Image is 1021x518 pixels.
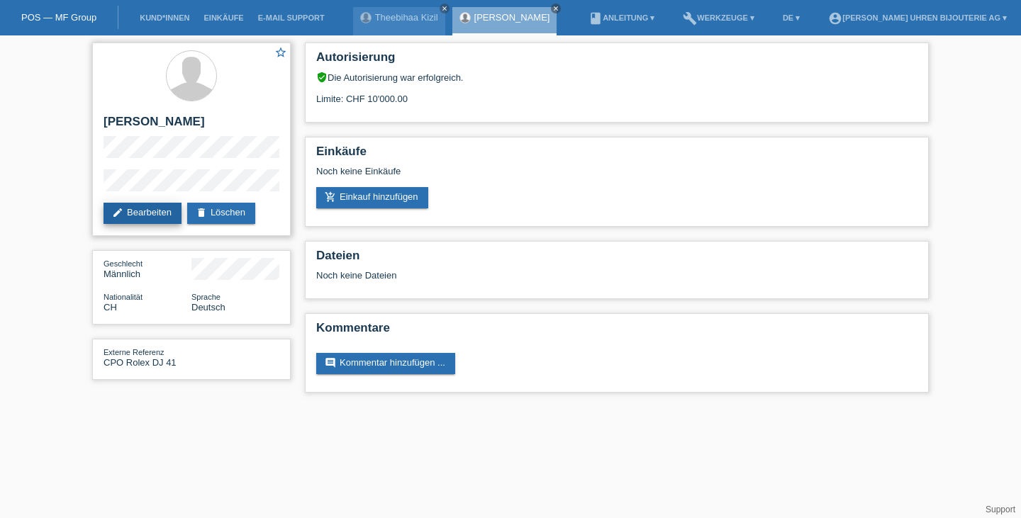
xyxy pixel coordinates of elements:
[112,207,123,218] i: edit
[676,13,761,22] a: buildWerkzeuge ▾
[251,13,332,22] a: E-Mail Support
[104,302,117,313] span: Schweiz
[316,83,917,104] div: Limite: CHF 10'000.00
[104,115,279,136] h2: [PERSON_NAME]
[196,207,207,218] i: delete
[316,72,917,83] div: Die Autorisierung war erfolgreich.
[588,11,603,26] i: book
[316,321,917,342] h2: Kommentare
[104,203,182,224] a: editBearbeiten
[441,5,448,12] i: close
[316,187,428,208] a: add_shopping_cartEinkauf hinzufügen
[104,259,143,268] span: Geschlecht
[191,302,225,313] span: Deutsch
[552,5,559,12] i: close
[325,191,336,203] i: add_shopping_cart
[191,293,221,301] span: Sprache
[104,258,191,279] div: Männlich
[776,13,807,22] a: DE ▾
[104,293,143,301] span: Nationalität
[21,12,96,23] a: POS — MF Group
[551,4,561,13] a: close
[316,145,917,166] h2: Einkäufe
[316,72,328,83] i: verified_user
[274,46,287,61] a: star_border
[821,13,1014,22] a: account_circle[PERSON_NAME] Uhren Bijouterie AG ▾
[440,4,450,13] a: close
[683,11,697,26] i: build
[316,249,917,270] h2: Dateien
[474,12,550,23] a: [PERSON_NAME]
[828,11,842,26] i: account_circle
[325,357,336,368] i: comment
[986,505,1015,514] a: Support
[316,353,455,374] a: commentKommentar hinzufügen ...
[104,348,164,356] span: Externe Referenz
[581,13,662,22] a: bookAnleitung ▾
[375,12,438,23] a: Theebihaa Kizil
[274,46,287,59] i: star_border
[316,50,917,72] h2: Autorisierung
[187,203,255,224] a: deleteLöschen
[133,13,196,22] a: Kund*innen
[104,347,191,368] div: CPO Rolex DJ 41
[316,270,749,281] div: Noch keine Dateien
[196,13,250,22] a: Einkäufe
[316,166,917,187] div: Noch keine Einkäufe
